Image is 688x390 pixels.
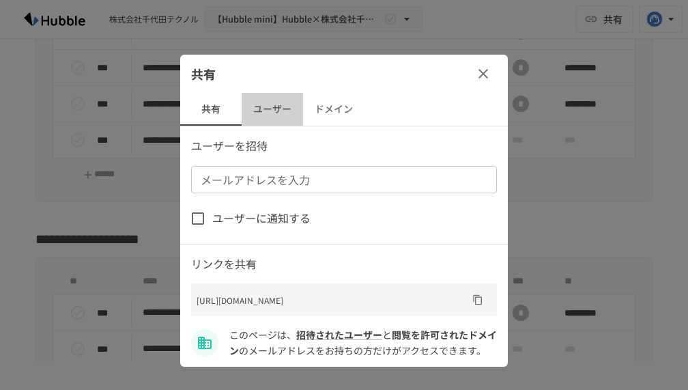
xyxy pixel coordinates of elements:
span: ユーザーに通知する [212,210,311,227]
div: 共有 [180,55,508,93]
button: 共有 [180,93,242,126]
p: [URL][DOMAIN_NAME] [197,294,467,307]
p: リンクを共有 [191,255,497,273]
p: ユーザーを招待 [191,137,497,155]
p: このページは、 と のメールアドレスをお持ちの方だけがアクセスできます。 [229,327,497,358]
button: URLをコピー [467,289,489,311]
button: ドメイン [303,93,364,126]
span: hubble-inc.jp, c-technol.co.jp [229,328,497,357]
a: 招待されたユーザー [296,328,382,342]
button: ユーザー [242,93,303,126]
